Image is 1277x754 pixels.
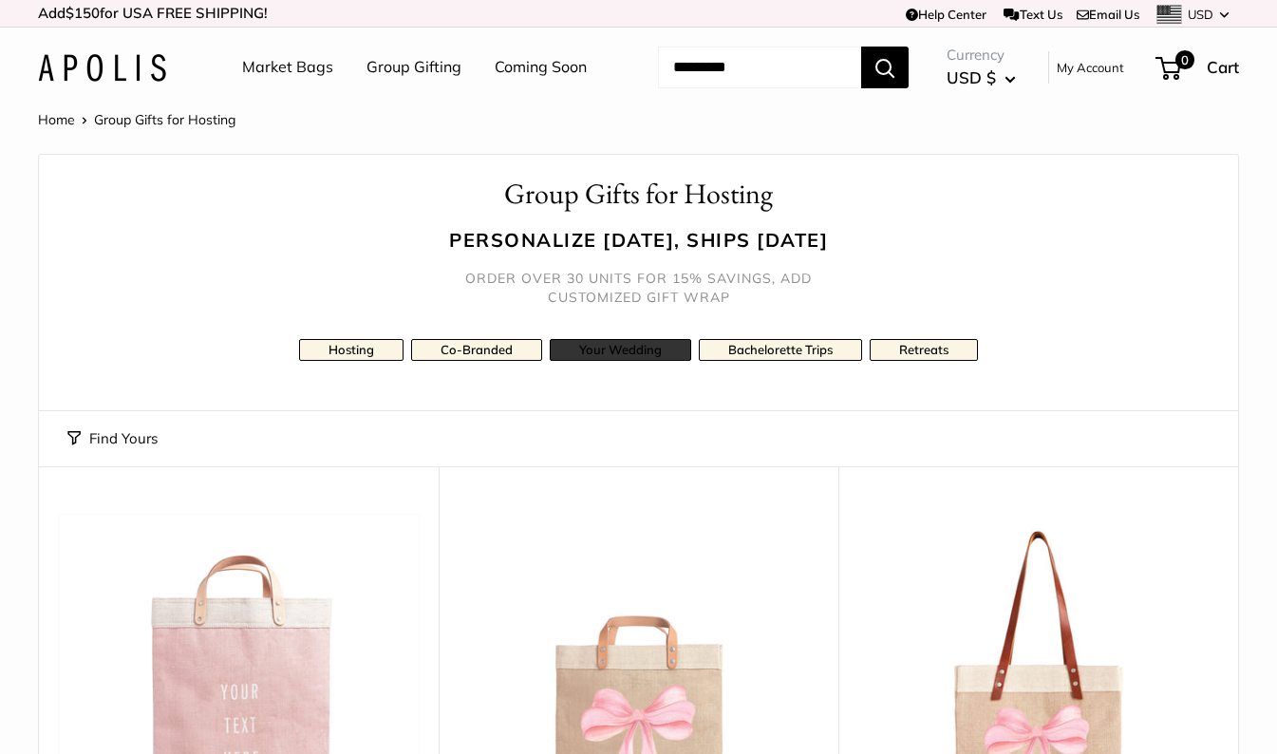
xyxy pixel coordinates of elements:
[299,339,404,361] a: Hosting
[1157,52,1239,83] a: 0 Cart
[906,7,986,22] a: Help Center
[67,226,1210,254] h3: Personalize [DATE], ships [DATE]
[1207,57,1239,77] span: Cart
[94,111,235,128] span: Group Gifts for Hosting
[550,339,691,361] a: Your Wedding
[1004,7,1061,22] a: Text Us
[699,339,862,361] a: Bachelorette Trips
[67,174,1210,215] h1: Group Gifts for Hosting
[1077,7,1139,22] a: Email Us
[861,47,909,88] button: Search
[947,42,1016,68] span: Currency
[242,53,333,82] a: Market Bags
[1175,50,1194,69] span: 0
[1188,7,1213,22] span: USD
[947,67,996,87] span: USD $
[38,54,166,82] img: Apolis
[38,111,75,128] a: Home
[66,4,100,22] span: $150
[495,53,587,82] a: Coming Soon
[870,339,978,361] a: Retreats
[449,269,829,307] h5: Order over 30 units for 15% savings, add customized gift wrap
[411,339,542,361] a: Co-Branded
[947,63,1016,93] button: USD $
[366,53,461,82] a: Group Gifting
[38,107,235,132] nav: Breadcrumb
[67,425,158,452] button: Find Yours
[1057,56,1124,79] a: My Account
[658,47,861,88] input: Search...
